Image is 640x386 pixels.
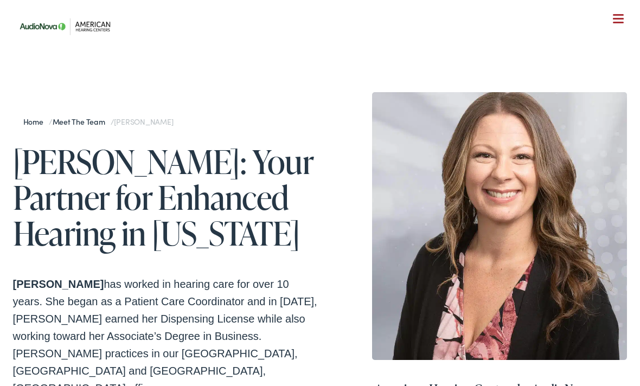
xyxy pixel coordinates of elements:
a: What We Offer [21,43,628,77]
strong: [PERSON_NAME] [13,278,104,290]
h1: [PERSON_NAME]: Your Partner for Enhanced Hearing in [US_STATE] [13,144,320,251]
a: Meet the Team [53,116,111,127]
span: / / [23,116,174,127]
span: [PERSON_NAME] [114,116,173,127]
a: Home [23,116,49,127]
